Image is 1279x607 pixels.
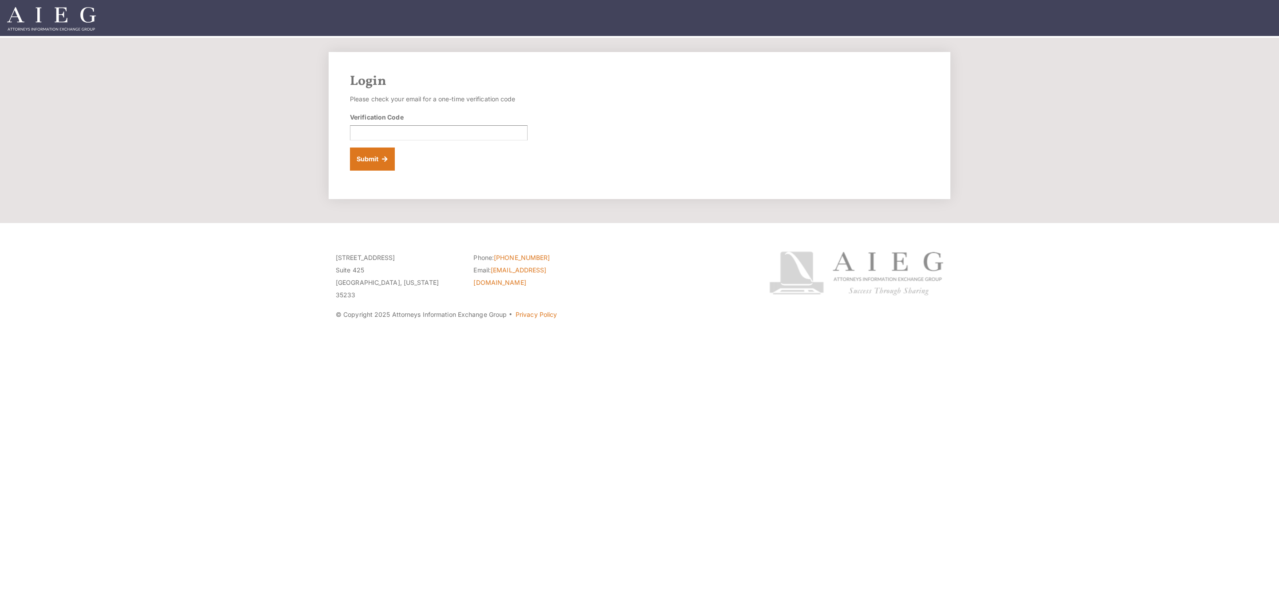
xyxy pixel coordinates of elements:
p: © Copyright 2025 Attorneys Information Exchange Group [336,308,736,321]
p: [STREET_ADDRESS] Suite 425 [GEOGRAPHIC_DATA], [US_STATE] 35233 [336,252,460,301]
img: Attorneys Information Exchange Group [7,7,96,31]
a: [EMAIL_ADDRESS][DOMAIN_NAME] [473,266,546,286]
a: Privacy Policy [516,311,557,318]
img: Attorneys Information Exchange Group logo [769,252,943,296]
button: Submit [350,148,395,171]
p: Please check your email for a one-time verification code [350,93,528,105]
li: Phone: [473,252,598,264]
label: Verification Code [350,112,404,122]
a: [PHONE_NUMBER] [494,254,550,261]
span: · [508,314,512,319]
h2: Login [350,73,929,89]
li: Email: [473,264,598,289]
